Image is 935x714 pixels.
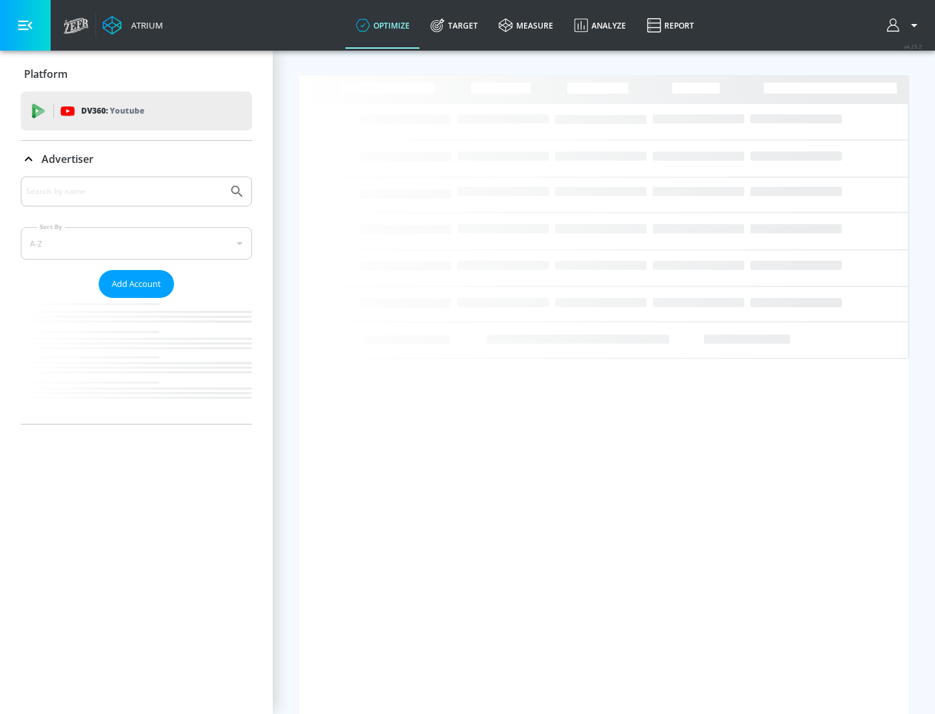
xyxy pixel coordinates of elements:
label: Sort By [37,223,65,231]
a: Report [636,2,704,49]
div: Advertiser [21,141,252,177]
input: Search by name [26,183,223,200]
a: Target [420,2,488,49]
button: Add Account [99,270,174,298]
div: A-Z [21,227,252,260]
div: Platform [21,56,252,92]
a: Atrium [103,16,163,35]
p: Platform [24,67,68,81]
div: Atrium [126,19,163,31]
span: Add Account [112,277,161,291]
p: Advertiser [42,152,93,166]
a: measure [488,2,564,49]
a: Analyze [564,2,636,49]
div: Advertiser [21,177,252,424]
nav: list of Advertiser [21,298,252,424]
a: optimize [345,2,420,49]
p: DV360: [81,104,144,118]
p: Youtube [110,104,144,117]
div: DV360: Youtube [21,92,252,130]
span: v 4.25.2 [904,43,922,50]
